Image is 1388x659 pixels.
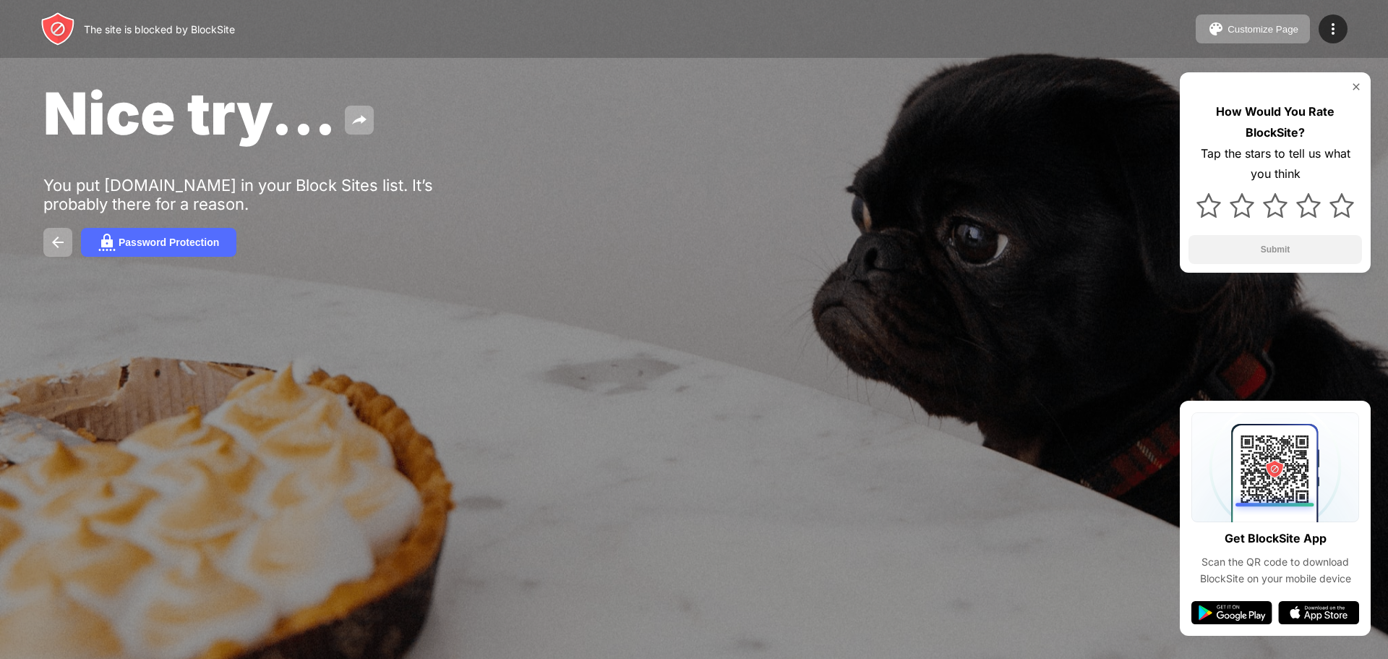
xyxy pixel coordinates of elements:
img: pallet.svg [1207,20,1225,38]
img: password.svg [98,234,116,251]
div: How Would You Rate BlockSite? [1188,101,1362,143]
span: Nice try... [43,78,336,148]
div: The site is blocked by BlockSite [84,23,235,35]
img: google-play.svg [1191,601,1272,624]
img: star.svg [1196,193,1221,218]
img: app-store.svg [1278,601,1359,624]
button: Password Protection [81,228,236,257]
img: qrcode.svg [1191,412,1359,522]
img: menu-icon.svg [1324,20,1342,38]
div: Get BlockSite App [1225,528,1327,549]
div: Scan the QR code to download BlockSite on your mobile device [1191,554,1359,587]
img: share.svg [351,111,368,129]
button: Customize Page [1196,14,1310,43]
img: star.svg [1263,193,1288,218]
div: Password Protection [119,237,219,248]
img: star.svg [1329,193,1354,218]
img: star.svg [1230,193,1254,218]
img: star.svg [1296,193,1321,218]
img: back.svg [49,234,67,251]
button: Submit [1188,235,1362,264]
div: Tap the stars to tell us what you think [1188,143,1362,185]
img: header-logo.svg [40,12,75,46]
div: You put [DOMAIN_NAME] in your Block Sites list. It’s probably there for a reason. [43,176,490,213]
div: Customize Page [1228,24,1298,35]
img: rate-us-close.svg [1350,81,1362,93]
